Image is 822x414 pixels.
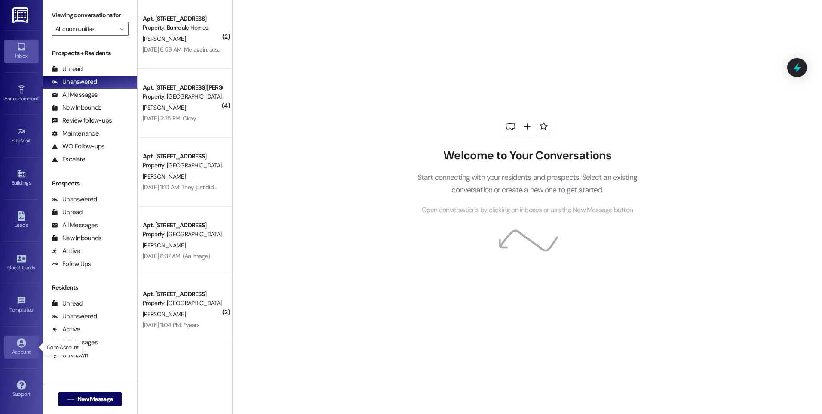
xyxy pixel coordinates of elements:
div: New Inbounds [52,234,101,243]
div: All Messages [52,221,98,230]
i:  [67,396,74,403]
a: Support [4,378,39,401]
a: Account [4,336,39,359]
input: All communities [55,22,115,36]
div: Property: [GEOGRAPHIC_DATA] [143,161,222,170]
span: • [31,136,32,142]
div: Unread [52,299,83,308]
div: Prospects [43,179,137,188]
div: Unanswered [52,77,97,87]
div: [DATE] 2:35 PM: Okay [143,114,196,122]
i:  [119,25,124,32]
div: Unknown [52,351,88,360]
span: [PERSON_NAME] [143,104,186,111]
div: [DATE] 6:59 AM: Me again. Just remembered I didn't tell you which stairway. Ok. 3rd floor walk do... [143,46,650,53]
div: Past + Future Residents [43,375,137,384]
div: WO Follow-ups [52,142,104,151]
a: Buildings [4,167,39,190]
div: Apt. [STREET_ADDRESS] [143,14,222,23]
span: [PERSON_NAME] [143,241,186,249]
span: • [38,94,40,100]
button: New Message [58,392,122,406]
a: Site Visit • [4,124,39,148]
div: Unread [52,65,83,74]
div: Unanswered [52,312,97,321]
div: Maintenance [52,129,99,138]
span: Open conversations by clicking on inboxes or use the New Message button [422,205,633,216]
div: All Messages [52,338,98,347]
a: Guest Cards [4,251,39,275]
div: Follow Ups [52,260,91,269]
h2: Welcome to Your Conversations [404,149,650,163]
img: ResiDesk Logo [12,7,30,23]
div: Apt. [STREET_ADDRESS] [143,152,222,161]
div: [DATE] 11:10 AM: They just did me. Thanks for getting back to me anyway. It went well because I w... [143,183,492,191]
div: Unanswered [52,195,97,204]
div: Active [52,247,80,256]
div: Apt. [STREET_ADDRESS] [143,290,222,299]
span: New Message [77,395,113,404]
div: Unread [52,208,83,217]
span: [PERSON_NAME] [143,310,186,318]
div: [DATE] 11:04 PM: *years [143,321,199,329]
label: Viewing conversations for [52,9,129,22]
div: Property: [GEOGRAPHIC_DATA] [143,299,222,308]
a: Templates • [4,294,39,317]
p: Start connecting with your residents and prospects. Select an existing conversation or create a n... [404,171,650,196]
div: Escalate [52,155,85,164]
div: Property: [GEOGRAPHIC_DATA] [143,230,222,239]
span: • [33,306,34,312]
a: Leads [4,209,39,232]
div: Prospects + Residents [43,49,137,58]
div: Apt. [STREET_ADDRESS][PERSON_NAME] [143,83,222,92]
div: [DATE] 8:37 AM: (An Image) [143,252,210,260]
span: [PERSON_NAME] [143,35,186,43]
div: New Inbounds [52,103,101,112]
div: Active [52,325,80,334]
div: Apt. [STREET_ADDRESS] [143,221,222,230]
div: Property: Burndale Homes [143,23,222,32]
div: Property: [GEOGRAPHIC_DATA] [143,92,222,101]
div: Residents [43,283,137,292]
div: Review follow-ups [52,116,112,125]
span: [PERSON_NAME] [143,173,186,180]
p: Go to Account [47,344,79,351]
a: Inbox [4,40,39,63]
div: All Messages [52,90,98,99]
